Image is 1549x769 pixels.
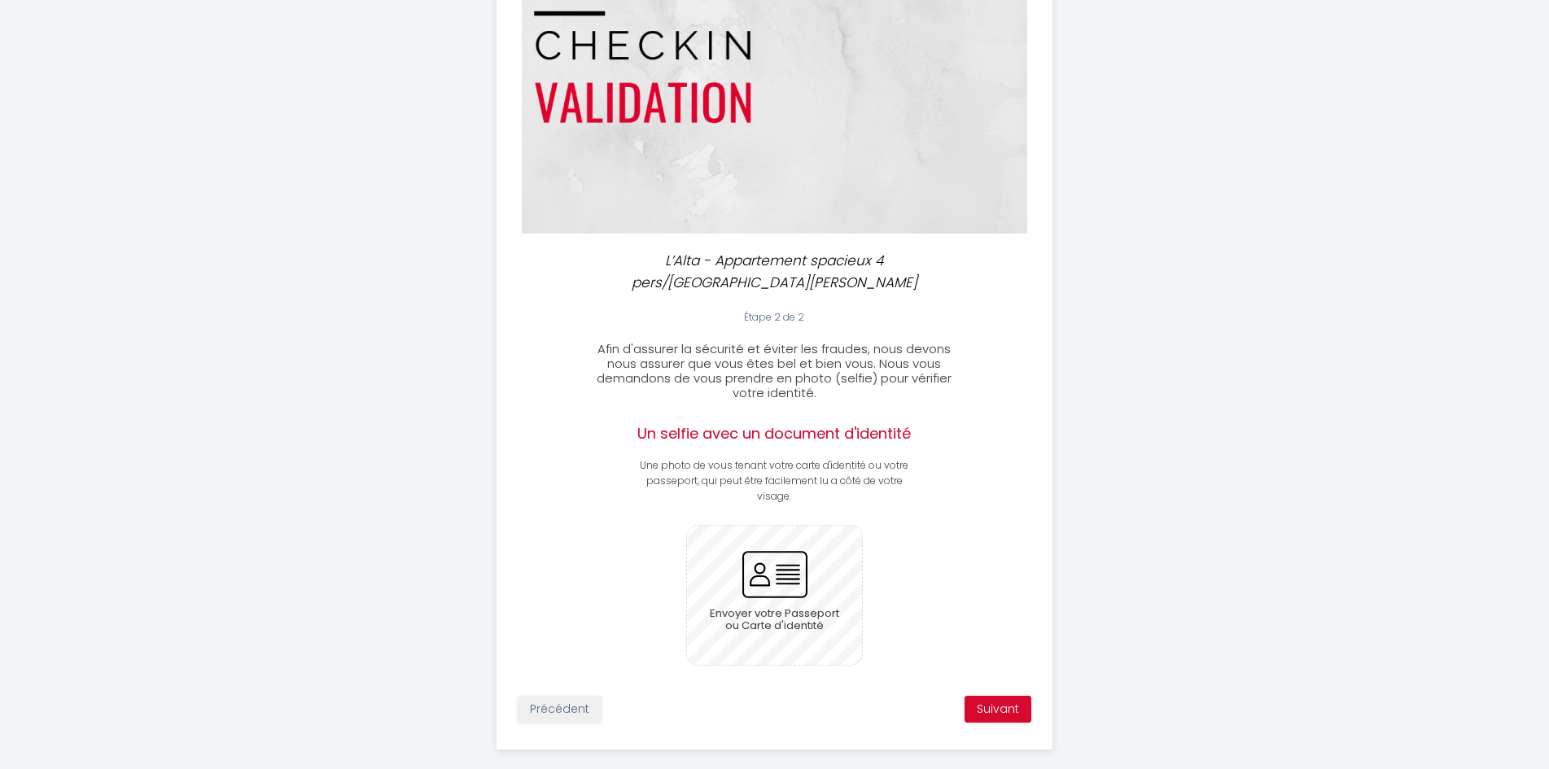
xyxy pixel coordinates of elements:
[518,696,602,723] button: Précédent
[597,340,952,401] span: Afin d'assurer la sécurité et éviter les fraudes, nous devons nous assurer que vous êtes bel et b...
[636,458,912,505] p: Une photo de vous tenant votre carte d'identité ou votre passeport, qui peut être facilement lu a...
[636,425,912,443] h2: Un selfie avec un document d'identité
[601,250,949,293] p: L’Alta - Appartement spacieux 4 pers/[GEOGRAPHIC_DATA][PERSON_NAME]
[965,696,1031,723] button: Suivant
[744,310,804,324] span: Étape 2 de 2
